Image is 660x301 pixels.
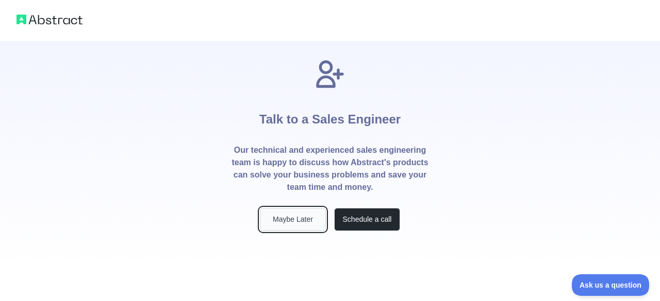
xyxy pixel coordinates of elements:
button: Maybe Later [260,208,326,231]
button: Schedule a call [334,208,400,231]
p: Our technical and experienced sales engineering team is happy to discuss how Abstract's products ... [231,144,429,193]
iframe: Toggle Customer Support [572,274,650,296]
h1: Talk to a Sales Engineer [259,91,401,144]
img: Abstract logo [16,12,82,27]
